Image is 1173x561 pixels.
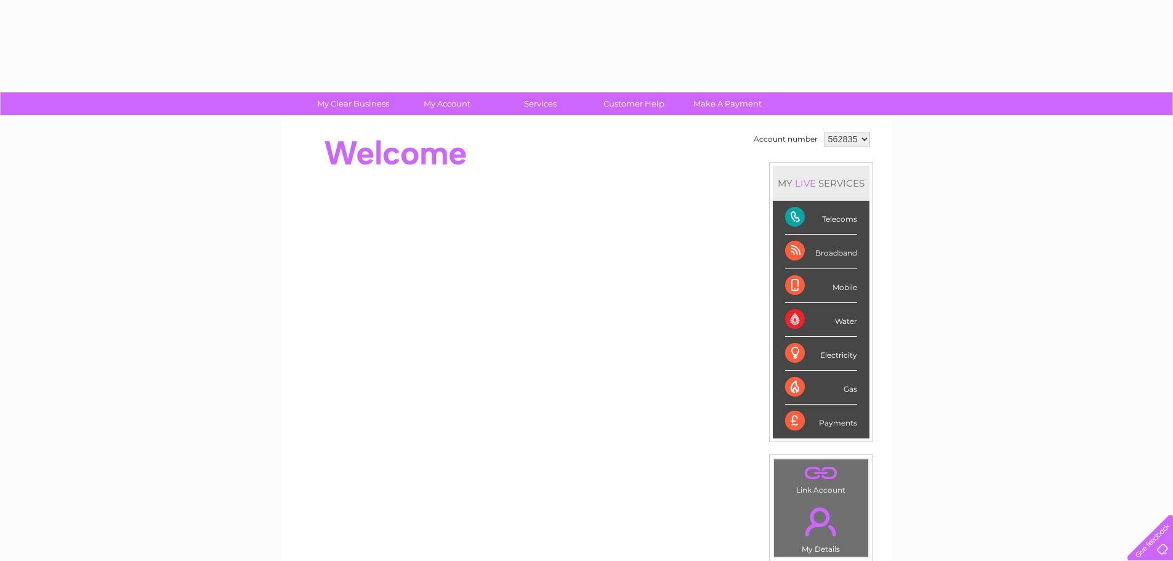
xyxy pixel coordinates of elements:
[777,500,865,543] a: .
[751,129,821,150] td: Account number
[773,459,869,498] td: Link Account
[785,303,857,337] div: Water
[677,92,778,115] a: Make A Payment
[773,166,869,201] div: MY SERVICES
[490,92,591,115] a: Services
[785,201,857,235] div: Telecoms
[792,177,818,189] div: LIVE
[785,235,857,268] div: Broadband
[777,462,865,484] a: .
[773,497,869,557] td: My Details
[785,405,857,438] div: Payments
[302,92,404,115] a: My Clear Business
[785,371,857,405] div: Gas
[785,337,857,371] div: Electricity
[583,92,685,115] a: Customer Help
[396,92,498,115] a: My Account
[785,269,857,303] div: Mobile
